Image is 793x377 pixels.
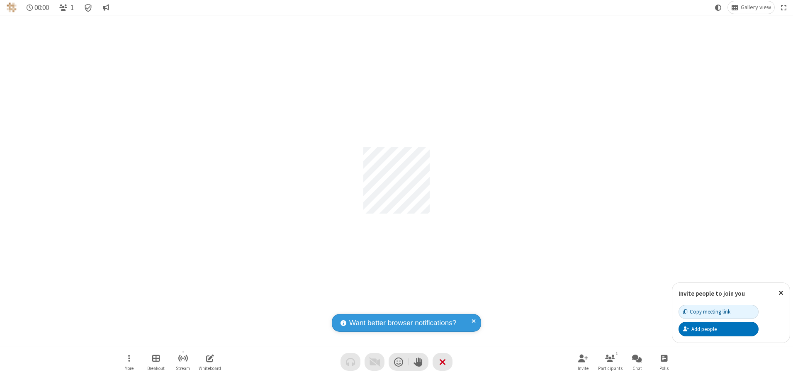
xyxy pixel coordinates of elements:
[117,350,141,374] button: Open menu
[349,318,456,328] span: Want better browser notifications?
[613,350,620,357] div: 1
[341,353,360,371] button: Audio problem - check your Internet connection or call by phone
[170,350,195,374] button: Start streaming
[679,305,759,319] button: Copy meeting link
[625,350,649,374] button: Open chat
[124,366,134,371] span: More
[99,1,112,14] button: Conversation
[409,353,428,371] button: Raise hand
[147,366,165,371] span: Breakout
[144,350,168,374] button: Manage Breakout Rooms
[571,350,596,374] button: Invite participants (Alt+I)
[71,4,74,12] span: 1
[652,350,676,374] button: Open poll
[772,283,790,303] button: Close popover
[679,322,759,336] button: Add people
[7,2,17,12] img: QA Selenium DO NOT DELETE OR CHANGE
[632,366,642,371] span: Chat
[389,353,409,371] button: Send a reaction
[197,350,222,374] button: Open shared whiteboard
[712,1,725,14] button: Using system theme
[199,366,221,371] span: Whiteboard
[34,4,49,12] span: 00:00
[679,289,745,297] label: Invite people to join you
[365,353,384,371] button: Video
[598,366,623,371] span: Participants
[433,353,452,371] button: End or leave meeting
[23,1,53,14] div: Timer
[683,308,730,316] div: Copy meeting link
[741,4,771,11] span: Gallery view
[80,1,96,14] div: Meeting details Encryption enabled
[56,1,77,14] button: Open participant list
[578,366,589,371] span: Invite
[659,366,669,371] span: Polls
[598,350,623,374] button: Open participant list
[176,366,190,371] span: Stream
[778,1,790,14] button: Fullscreen
[728,1,774,14] button: Change layout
